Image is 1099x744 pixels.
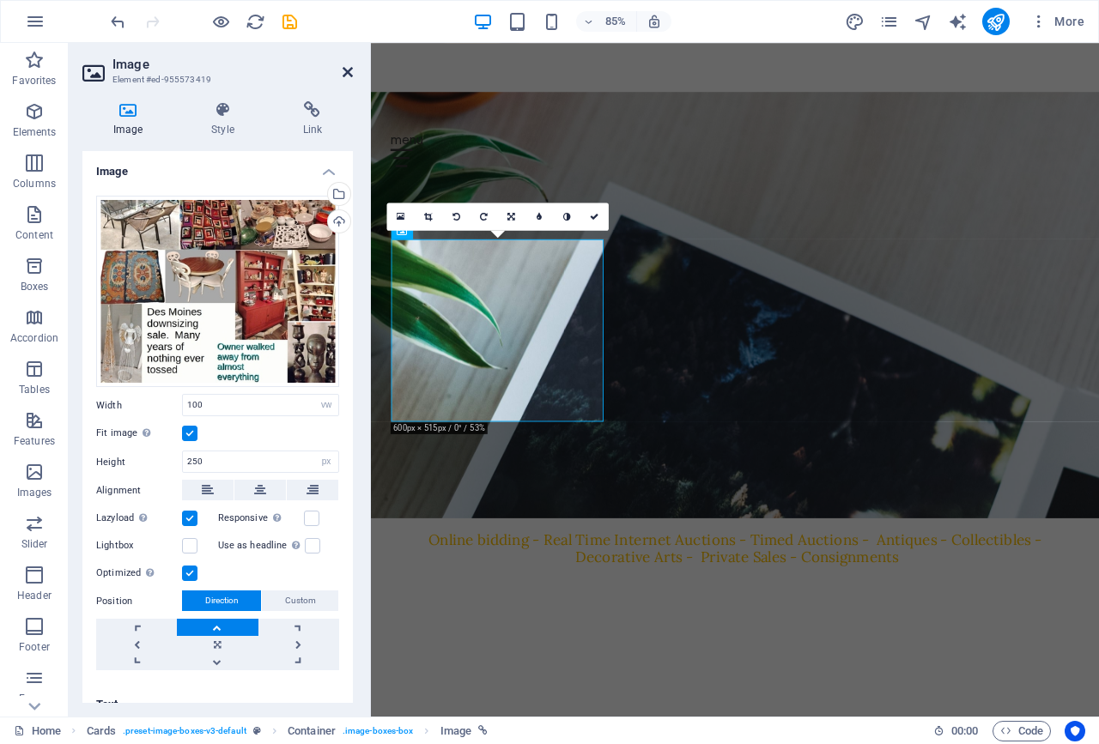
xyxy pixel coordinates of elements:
p: Content [15,228,53,242]
span: Direction [205,590,239,611]
span: Click to select. Double-click to edit [87,721,116,741]
i: Save (Ctrl+S) [280,12,300,32]
h2: Image [112,57,353,72]
i: Publish [986,12,1005,32]
button: text_generator [948,11,968,32]
label: Use as headline [218,535,305,556]
button: More [1023,8,1091,35]
h4: Image [82,151,353,182]
i: This element is linked [478,726,488,735]
button: undo [107,11,128,32]
p: Elements [13,125,57,139]
p: Slider [21,537,48,551]
p: Boxes [21,280,49,293]
h4: Link [272,101,353,137]
span: . preset-image-boxes-v3-default [123,721,246,741]
a: Crop mode [415,203,442,230]
h6: 85% [602,11,629,32]
button: Click here to leave preview mode and continue editing [210,11,231,32]
p: Images [17,486,52,499]
a: Blur [525,203,553,230]
span: Click to select. Double-click to edit [440,721,471,741]
h4: Style [180,101,271,137]
i: Undo: Change image (Ctrl+Z) [108,12,128,32]
div: desmoines_ad-AY5qLnJvHpSXURAq5l_ohA.jpg [96,196,339,388]
i: Pages (Ctrl+Alt+S) [879,12,899,32]
button: Custom [262,590,338,611]
label: Height [96,457,182,467]
label: Lightbox [96,535,182,556]
p: Features [14,434,55,448]
p: Forms [19,692,50,705]
label: Alignment [96,481,182,501]
p: Tables [19,383,50,396]
p: Favorites [12,74,56,88]
button: 85% [576,11,637,32]
label: Fit image [96,423,182,444]
a: Greyscale [553,203,580,230]
a: Rotate left 90° [442,203,470,230]
h4: Text [82,684,353,725]
p: Header [17,589,52,602]
span: 00 00 [951,721,978,741]
button: design [845,11,865,32]
button: save [279,11,300,32]
i: Navigator [914,12,933,32]
span: . image-boxes-box [343,721,414,741]
button: pages [879,11,900,32]
a: Select files from the file manager, stock photos, or upload file(s) [386,203,414,230]
button: navigator [914,11,934,32]
label: Responsive [218,508,304,529]
label: Width [96,401,182,410]
span: Click to select. Double-click to edit [288,721,336,741]
p: Footer [19,640,50,654]
h3: Element #ed-955573419 [112,72,319,88]
label: Position [96,591,182,612]
label: Lazyload [96,508,182,529]
span: Custom [285,590,316,611]
i: Reload page [246,12,265,32]
a: Rotate right 90° [470,203,497,230]
nav: breadcrumb [87,721,489,741]
label: Optimized [96,563,182,584]
p: Columns [13,177,56,191]
i: AI Writer [948,12,968,32]
i: This element is a customizable preset [253,726,261,735]
h6: Session time [933,721,979,741]
i: On resize automatically adjust zoom level to fit chosen device. [647,14,662,29]
button: Usercentrics [1065,721,1085,741]
span: : [963,724,966,737]
a: Click to cancel selection. Double-click to open Pages [14,721,61,741]
button: reload [245,11,265,32]
span: More [1030,13,1084,30]
h4: Image [82,101,180,137]
button: Code [993,721,1051,741]
button: Direction [182,590,261,611]
i: Design (Ctrl+Alt+Y) [845,12,865,32]
span: Code [1000,721,1043,741]
button: publish [982,8,1010,35]
p: Accordion [10,331,58,345]
a: Change orientation [497,203,525,230]
a: Confirm ( Ctrl ⏎ ) [580,203,608,230]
